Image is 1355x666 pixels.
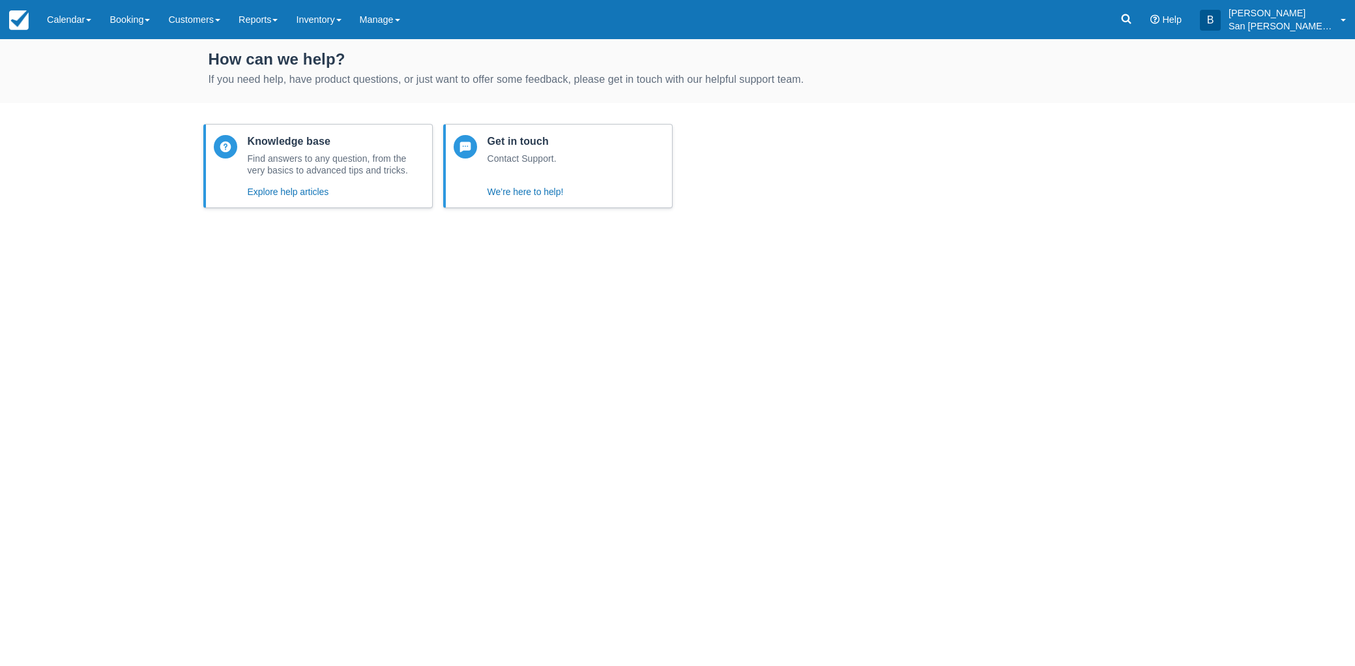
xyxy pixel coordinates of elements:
p: Knowledge base [248,135,424,148]
div: How can we help? [209,47,1147,69]
p: San [PERSON_NAME] Hut Systems [1229,20,1333,33]
p: [PERSON_NAME] [1229,7,1333,20]
button: We’re here to help! [488,184,564,200]
div: B [1200,10,1221,31]
p: Get in touch [488,135,564,148]
button: Explore help articles [248,184,329,200]
div: Contact Support. [488,153,564,165]
i: Help [1150,15,1159,24]
div: Find answers to any question, from the very basics to advanced tips and tricks. [248,153,424,176]
span: Help [1162,14,1182,25]
div: If you need help, have product questions, or just want to offer some feedback, please get in touc... [209,72,1147,87]
img: checkfront-main-nav-mini-logo.png [9,10,29,30]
